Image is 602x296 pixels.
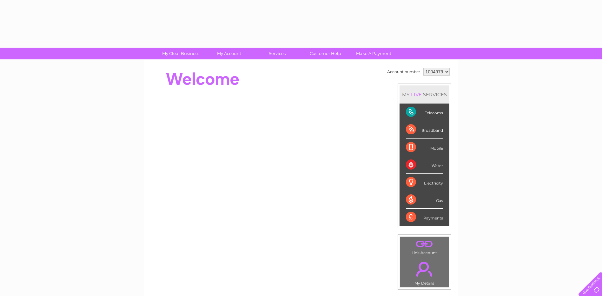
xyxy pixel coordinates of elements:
[402,239,447,250] a: .
[406,104,443,121] div: Telecoms
[406,191,443,209] div: Gas
[406,209,443,226] div: Payments
[299,48,352,59] a: Customer Help
[400,237,449,257] td: Link Account
[400,256,449,287] td: My Details
[410,91,423,98] div: LIVE
[400,85,449,104] div: MY SERVICES
[386,66,422,77] td: Account number
[155,48,207,59] a: My Clear Business
[347,48,400,59] a: Make A Payment
[406,156,443,174] div: Water
[203,48,255,59] a: My Account
[406,174,443,191] div: Electricity
[402,258,447,280] a: .
[406,139,443,156] div: Mobile
[251,48,303,59] a: Services
[406,121,443,138] div: Broadband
